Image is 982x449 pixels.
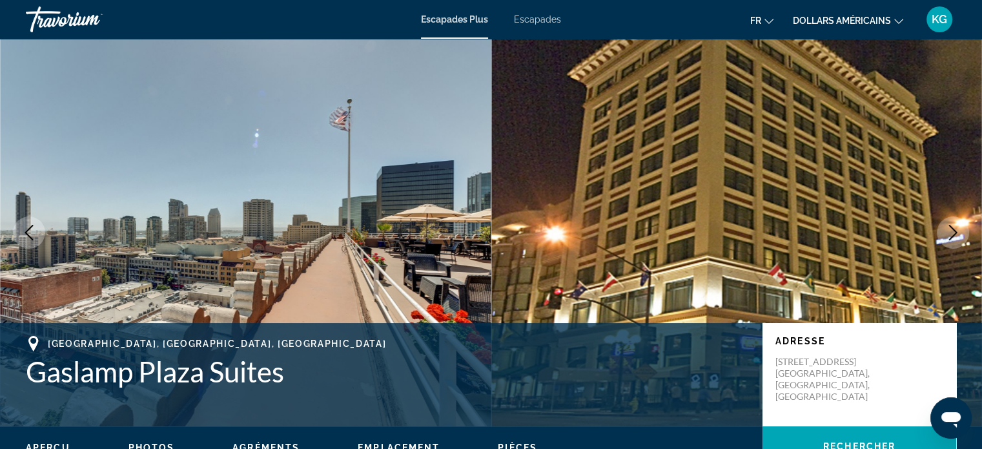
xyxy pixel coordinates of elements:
[26,3,155,36] a: Travorium
[750,16,761,26] font: fr
[26,355,750,388] h1: Gaslamp Plaza Suites
[937,216,969,249] button: Next image
[421,14,488,25] a: Escapades Plus
[750,11,773,30] button: Changer de langue
[13,216,45,249] button: Previous image
[923,6,956,33] button: Menu utilisateur
[775,356,879,402] p: [STREET_ADDRESS] [GEOGRAPHIC_DATA], [GEOGRAPHIC_DATA], [GEOGRAPHIC_DATA]
[775,336,943,346] p: Adresse
[932,12,947,26] font: KG
[48,339,386,349] span: [GEOGRAPHIC_DATA], [GEOGRAPHIC_DATA], [GEOGRAPHIC_DATA]
[514,14,561,25] a: Escapades
[793,11,903,30] button: Changer de devise
[930,397,972,439] iframe: Bouton de lancement de la fenêtre de messagerie
[793,16,891,26] font: dollars américains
